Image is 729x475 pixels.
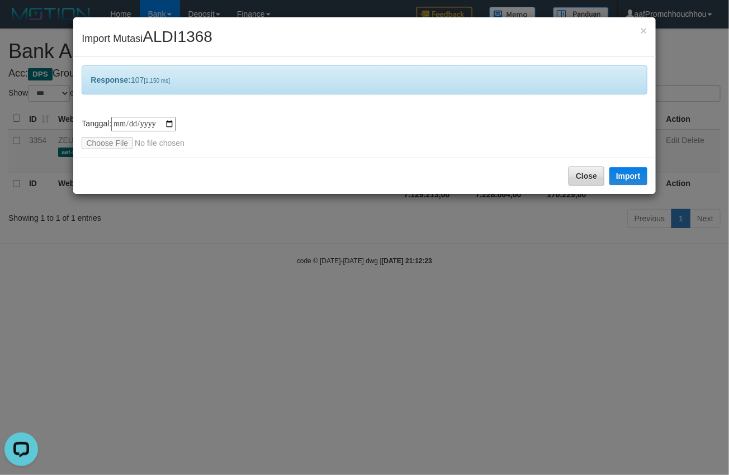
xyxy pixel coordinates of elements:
[640,25,647,36] button: Close
[91,75,131,84] b: Response:
[640,24,647,37] span: ×
[4,4,38,38] button: Open LiveChat chat widget
[82,33,212,44] span: Import Mutasi
[609,167,647,185] button: Import
[82,117,647,149] div: Tanggal:
[569,167,604,186] button: Close
[143,28,212,45] span: ALDI1368
[82,65,647,94] div: 107
[144,78,170,84] span: [1,150 ms]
